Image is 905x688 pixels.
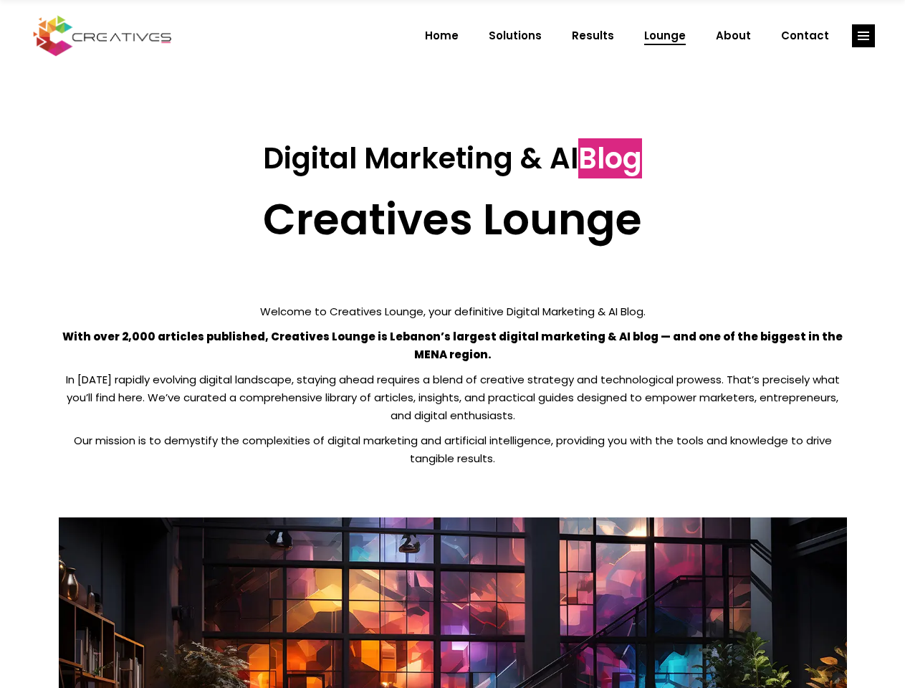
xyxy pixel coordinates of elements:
h2: Creatives Lounge [59,193,847,245]
span: About [716,17,751,54]
img: Creatives [30,14,175,58]
a: About [701,17,766,54]
a: Contact [766,17,844,54]
strong: With over 2,000 articles published, Creatives Lounge is Lebanon’s largest digital marketing & AI ... [62,329,843,362]
span: Solutions [489,17,542,54]
p: Our mission is to demystify the complexities of digital marketing and artificial intelligence, pr... [59,431,847,467]
span: Home [425,17,459,54]
a: link [852,24,875,47]
span: Blog [578,138,642,178]
span: Results [572,17,614,54]
span: Contact [781,17,829,54]
p: In [DATE] rapidly evolving digital landscape, staying ahead requires a blend of creative strategy... [59,371,847,424]
p: Welcome to Creatives Lounge, your definitive Digital Marketing & AI Blog. [59,302,847,320]
a: Results [557,17,629,54]
a: Solutions [474,17,557,54]
a: Lounge [629,17,701,54]
span: Lounge [644,17,686,54]
h3: Digital Marketing & AI [59,141,847,176]
a: Home [410,17,474,54]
